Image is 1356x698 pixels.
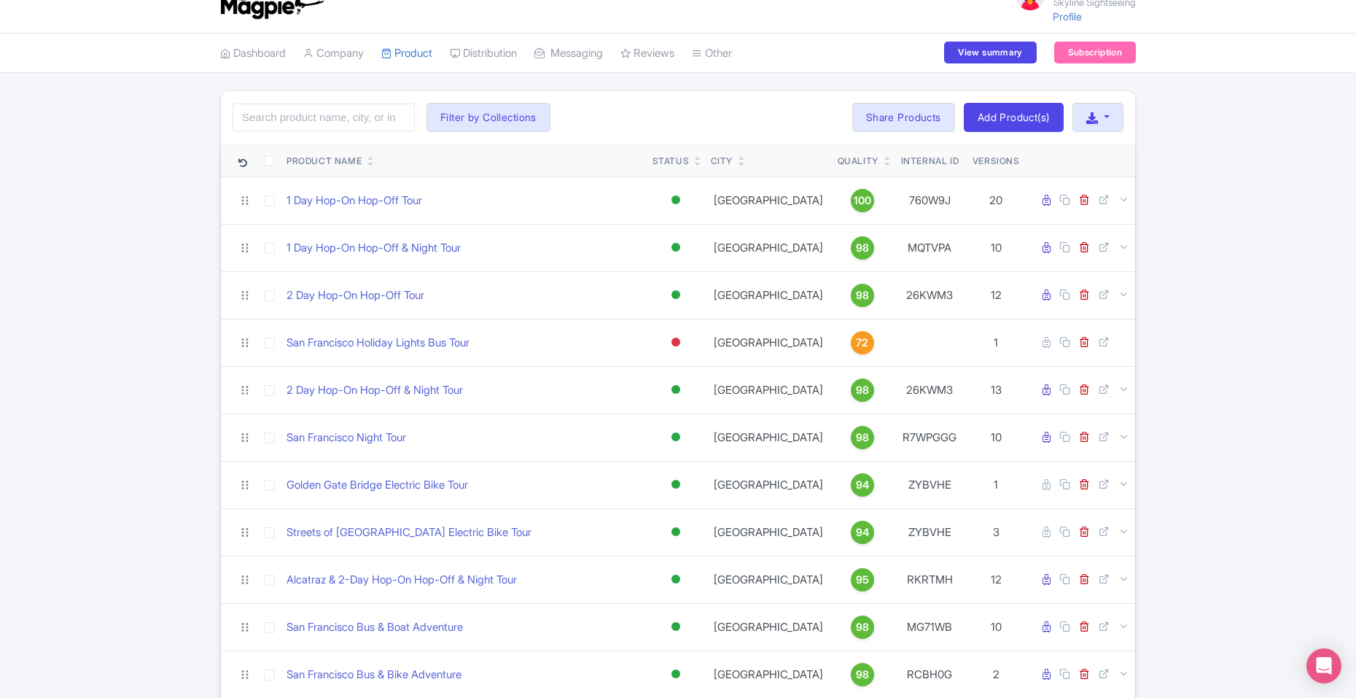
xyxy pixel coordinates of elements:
a: View summary [944,42,1036,63]
span: 2 [993,667,1000,681]
a: Distribution [450,34,517,74]
a: Share Products [852,103,955,132]
span: 1 [994,336,998,349]
a: Product [381,34,432,74]
td: [GEOGRAPHIC_DATA] [705,414,832,461]
td: 26KWM3 [893,271,967,319]
a: San Francisco Bus & Bike Adventure [287,667,461,683]
a: 2 Day Hop-On Hop-Off & Night Tour [287,382,463,399]
span: 10 [991,620,1002,634]
span: 12 [991,288,1002,302]
a: San Francisco Night Tour [287,430,406,446]
a: 98 [838,379,887,402]
td: [GEOGRAPHIC_DATA] [705,603,832,651]
td: MQTVPA [893,224,967,271]
td: ZYBVHE [893,461,967,508]
th: Versions [967,144,1026,177]
td: [GEOGRAPHIC_DATA] [705,224,832,271]
th: Internal ID [893,144,967,177]
a: 98 [838,616,887,639]
td: [GEOGRAPHIC_DATA] [705,319,832,366]
a: 98 [838,426,887,449]
td: 760W9J [893,177,967,224]
a: Company [303,34,364,74]
td: ZYBVHE [893,508,967,556]
td: [GEOGRAPHIC_DATA] [705,366,832,414]
a: 100 [838,189,887,212]
td: [GEOGRAPHIC_DATA] [705,651,832,698]
div: City [711,155,733,168]
div: Active [669,284,683,306]
td: 26KWM3 [893,366,967,414]
div: Active [669,427,683,448]
div: Active [669,521,683,543]
div: Active [669,474,683,495]
span: 10 [991,430,1002,444]
a: Other [692,34,732,74]
div: Active [669,237,683,258]
a: 98 [838,236,887,260]
span: 98 [856,287,869,303]
a: Reviews [620,34,674,74]
a: Golden Gate Bridge Electric Bike Tour [287,477,468,494]
span: 98 [856,619,869,635]
div: Open Intercom Messenger [1306,648,1341,683]
td: R7WPGGG [893,414,967,461]
a: Subscription [1054,42,1136,63]
a: Dashboard [220,34,286,74]
a: Profile [1053,10,1082,23]
span: 3 [993,525,1000,539]
a: Streets of [GEOGRAPHIC_DATA] Electric Bike Tour [287,524,531,541]
button: Filter by Collections [426,103,550,132]
a: Add Product(s) [964,103,1064,132]
div: Product Name [287,155,362,168]
span: 13 [991,383,1002,397]
span: 72 [856,335,868,351]
a: 98 [838,663,887,686]
td: RKRTMH [893,556,967,603]
div: Inactive [669,332,683,353]
span: 95 [856,572,869,588]
a: 72 [838,331,887,354]
span: 98 [856,430,869,446]
a: 94 [838,521,887,544]
span: 98 [856,667,869,683]
input: Search product name, city, or interal id [233,104,415,131]
a: 98 [838,284,887,307]
td: RCBH0G [893,651,967,698]
td: [GEOGRAPHIC_DATA] [705,461,832,508]
div: Active [669,379,683,400]
div: Active [669,616,683,637]
span: 1 [994,478,998,492]
td: [GEOGRAPHIC_DATA] [705,177,832,224]
a: Messaging [534,34,603,74]
span: 98 [856,240,869,256]
td: [GEOGRAPHIC_DATA] [705,508,832,556]
a: 1 Day Hop-On Hop-Off & Night Tour [287,240,461,257]
a: San Francisco Bus & Boat Adventure [287,619,463,636]
span: 94 [856,477,869,493]
a: San Francisco Holiday Lights Bus Tour [287,335,469,352]
a: 1 Day Hop-On Hop-Off Tour [287,193,422,209]
div: Status [652,155,690,168]
span: 20 [989,193,1002,207]
span: 98 [856,382,869,398]
a: Alcatraz & 2-Day Hop-On Hop-Off & Night Tour [287,572,517,589]
a: 94 [838,473,887,497]
div: Active [669,569,683,590]
span: 100 [854,193,871,209]
a: 95 [838,568,887,592]
div: Quality [838,155,878,168]
div: Active [669,664,683,685]
span: 12 [991,573,1002,586]
div: Active [669,190,683,211]
td: [GEOGRAPHIC_DATA] [705,271,832,319]
td: MG71WB [893,603,967,651]
a: 2 Day Hop-On Hop-Off Tour [287,287,424,304]
span: 94 [856,524,869,540]
td: [GEOGRAPHIC_DATA] [705,556,832,603]
span: 10 [991,241,1002,255]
